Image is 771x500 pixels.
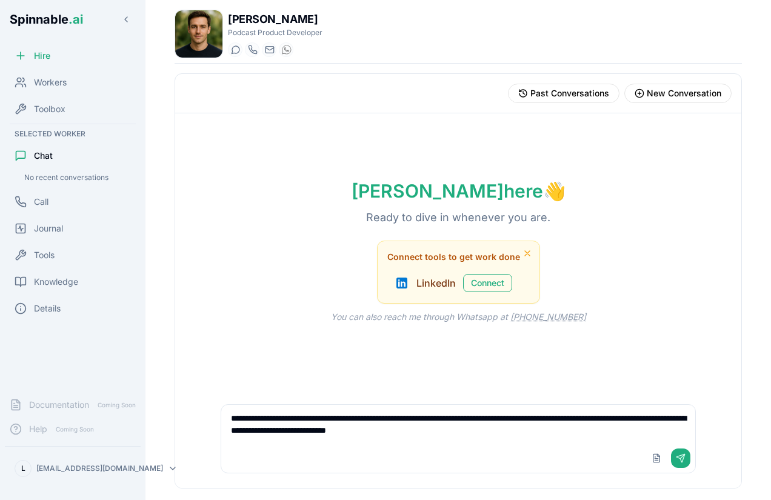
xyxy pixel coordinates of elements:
img: Simon Ricci [175,10,222,58]
div: No recent conversations [19,170,136,185]
div: Selected Worker [5,127,141,141]
span: Hire [34,50,50,62]
span: Coming Soon [94,399,139,411]
button: Connect [463,274,512,292]
span: Workers [34,76,67,88]
span: LinkedIn [416,276,456,290]
a: [PHONE_NUMBER] [510,312,586,322]
span: Knowledge [34,276,78,288]
button: Send email to simon.ricci@getspinnable.ai [262,42,276,57]
span: wave [543,180,566,202]
span: Journal [34,222,63,235]
p: [EMAIL_ADDRESS][DOMAIN_NAME] [36,464,163,473]
button: Start a call with Simon Ricci [245,42,259,57]
button: Start new conversation [624,84,732,103]
span: Toolbox [34,103,65,115]
span: Help [29,423,47,435]
span: Call [34,196,48,208]
span: Past Conversations [530,87,609,99]
span: Details [34,302,61,315]
p: You can also reach me through Whatsapp at [312,311,606,323]
span: Coming Soon [52,424,98,435]
button: Start a chat with Simon Ricci [228,42,242,57]
button: WhatsApp [279,42,293,57]
span: Connect tools to get work done [387,251,520,263]
span: New Conversation [647,87,721,99]
p: Ready to dive in whenever you are. [347,209,570,226]
button: Dismiss tool suggestions [520,246,535,261]
span: L [21,464,25,473]
span: .ai [68,12,83,27]
span: Chat [34,150,53,162]
h1: [PERSON_NAME] here [332,180,585,202]
img: WhatsApp [282,45,292,55]
span: Tools [34,249,55,261]
button: L[EMAIL_ADDRESS][DOMAIN_NAME] [10,456,136,481]
img: LinkedIn [395,276,409,290]
p: Podcast Product Developer [228,28,322,38]
span: Documentation [29,399,89,411]
button: View past conversations [508,84,619,103]
span: Spinnable [10,12,83,27]
h1: [PERSON_NAME] [228,11,322,28]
